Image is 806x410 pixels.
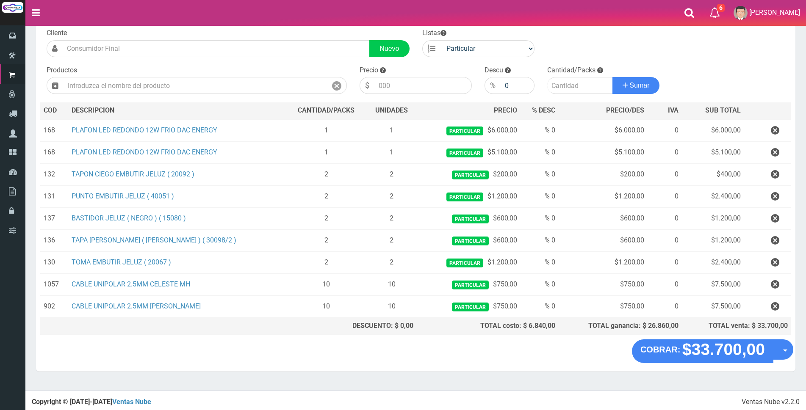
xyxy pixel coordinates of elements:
[374,77,472,94] input: 000
[289,321,413,331] div: DESCUENTO: $ 0,00
[648,230,682,252] td: 0
[40,252,68,274] td: 130
[417,186,521,208] td: $1.200,00
[286,164,366,186] td: 2
[84,106,114,114] span: CRIPCION
[2,2,23,13] img: Logo grande
[682,252,744,274] td: $2.400,00
[648,252,682,274] td: 0
[40,164,68,186] td: 132
[40,208,68,230] td: 137
[72,214,186,222] a: BASTIDOR JELUZ ( NEGRO ) ( 15080 )
[112,398,151,406] a: Ventas Nube
[72,258,171,266] a: TOMA EMBUTIR JELUZ ( 20067 )
[521,208,559,230] td: % 0
[705,106,741,116] span: SUB TOTAL
[452,303,489,311] span: Particular
[452,237,489,245] span: Particular
[648,186,682,208] td: 0
[64,77,327,94] input: Introduzca el nombre del producto
[501,77,535,94] input: 000
[648,119,682,142] td: 0
[562,321,679,331] div: TOTAL ganancia: $ 26.860,00
[742,397,800,407] div: Ventas Nube v2.2.0
[452,215,489,223] span: Particular
[369,40,409,57] a: Nuevo
[521,186,559,208] td: % 0
[734,6,748,20] img: User Image
[286,252,366,274] td: 2
[286,102,366,119] th: CANTIDAD/PACKS
[367,186,417,208] td: 2
[632,339,773,363] button: COBRAR: $33.700,00
[367,164,417,186] td: 2
[452,281,489,289] span: Particular
[532,106,555,114] span: % DESC
[648,274,682,296] td: 0
[72,170,194,178] a: TAPON CIEGO EMBUTIR JELUZ ( 20092 )
[559,164,648,186] td: $200,00
[422,28,446,38] label: Listas
[68,102,286,119] th: DES
[417,230,521,252] td: $600,00
[452,171,489,179] span: Particular
[367,274,417,296] td: 10
[286,186,366,208] td: 2
[417,164,521,186] td: $200,00
[367,296,417,318] td: 10
[367,142,417,164] td: 1
[47,66,77,75] label: Productos
[40,274,68,296] td: 1057
[494,106,517,116] span: PRECIO
[72,236,236,244] a: TAPA [PERSON_NAME] ( [PERSON_NAME] ) ( 30098/2 )
[286,230,366,252] td: 2
[685,321,788,331] div: TOTAL venta: $ 33.700,00
[485,66,503,75] label: Descu
[749,8,800,17] span: [PERSON_NAME]
[32,398,151,406] strong: Copyright © [DATE]-[DATE]
[559,230,648,252] td: $600,00
[521,142,559,164] td: % 0
[485,77,501,94] div: %
[286,119,366,142] td: 1
[559,252,648,274] td: $1.200,00
[559,186,648,208] td: $1.200,00
[547,77,613,94] input: Cantidad
[360,77,374,94] div: $
[40,119,68,142] td: 168
[446,127,483,135] span: Particular
[367,230,417,252] td: 2
[72,192,174,200] a: PUNTO EMBUTIR JELUZ ( 40051 )
[682,186,744,208] td: $2.400,00
[417,208,521,230] td: $600,00
[417,296,521,318] td: $750,00
[40,142,68,164] td: 168
[40,230,68,252] td: 136
[559,142,648,164] td: $5.100,00
[612,77,660,94] button: Sumar
[417,119,521,142] td: $6.000,00
[648,142,682,164] td: 0
[521,230,559,252] td: % 0
[360,66,378,75] label: Precio
[559,119,648,142] td: $6.000,00
[682,296,744,318] td: $7.500,00
[521,274,559,296] td: % 0
[367,252,417,274] td: 2
[682,208,744,230] td: $1.200,00
[682,230,744,252] td: $1.200,00
[547,66,595,75] label: Cantidad/Packs
[717,4,725,12] span: 6
[521,296,559,318] td: % 0
[63,40,370,57] input: Consumidor Final
[446,193,483,201] span: Particular
[446,149,483,157] span: Particular
[521,164,559,186] td: % 0
[682,274,744,296] td: $7.500,00
[420,321,556,331] div: TOTAL costo: $ 6.840,00
[367,102,417,119] th: UNIDADES
[668,106,679,114] span: IVA
[648,164,682,186] td: 0
[682,340,765,358] strong: $33.700,00
[682,119,744,142] td: $6.000,00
